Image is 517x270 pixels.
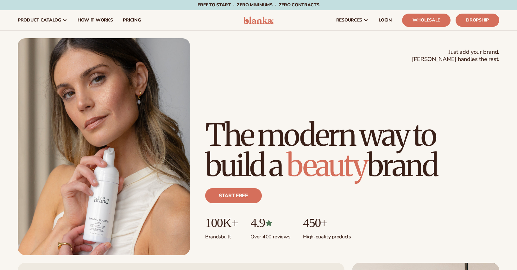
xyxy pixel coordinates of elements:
[374,10,397,30] a: LOGIN
[402,14,451,27] a: Wholesale
[250,216,290,230] p: 4.9
[303,216,351,230] p: 450+
[331,10,374,30] a: resources
[287,146,367,184] span: beauty
[13,10,73,30] a: product catalog
[243,16,274,24] img: logo
[205,216,238,230] p: 100K+
[78,18,113,23] span: How It Works
[73,10,118,30] a: How It Works
[205,120,499,181] h1: The modern way to build a brand
[456,14,499,27] a: Dropship
[336,18,362,23] span: resources
[412,48,499,63] span: Just add your brand. [PERSON_NAME] handles the rest.
[250,230,290,240] p: Over 400 reviews
[18,38,190,255] img: Female holding tanning mousse.
[303,230,351,240] p: High-quality products
[205,188,262,203] a: Start free
[118,10,146,30] a: pricing
[123,18,141,23] span: pricing
[198,2,319,8] span: Free to start · ZERO minimums · ZERO contracts
[379,18,392,23] span: LOGIN
[205,230,238,240] p: Brands built
[18,18,61,23] span: product catalog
